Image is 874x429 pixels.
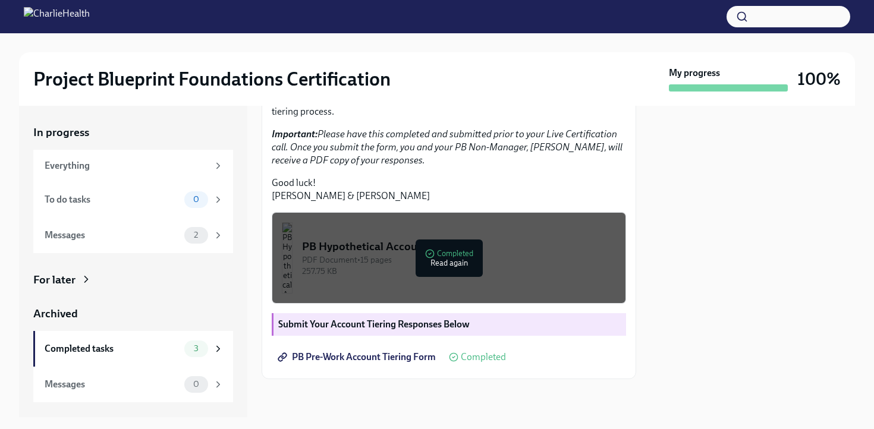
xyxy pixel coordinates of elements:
span: 0 [186,380,206,389]
a: Archived [33,306,233,321]
a: To do tasks0 [33,182,233,217]
em: Please have this completed and submitted prior to your Live Certification call. Once you submit t... [272,128,623,166]
a: For later [33,272,233,288]
a: In progress [33,125,233,140]
span: Completed [461,352,506,362]
div: Everything [45,159,208,172]
h3: 100% [797,68,841,90]
img: PB Hypothetical Accounts [282,222,293,294]
div: PDF Document • 15 pages [302,254,616,266]
a: Messages2 [33,217,233,253]
div: To do tasks [45,193,180,206]
a: Completed tasks3 [33,331,233,367]
a: PB Pre-Work Account Tiering Form [272,345,444,369]
p: Good luck! [PERSON_NAME] & [PERSON_NAME] [272,176,626,203]
a: Messages0 [33,367,233,402]
span: PB Pre-Work Account Tiering Form [280,351,436,363]
strong: Submit Your Account Tiering Responses Below [278,318,470,330]
div: PB Hypothetical Accounts [302,239,616,254]
img: CharlieHealth [24,7,90,26]
div: 257.75 KB [302,266,616,277]
div: For later [33,272,76,288]
div: Messages [45,229,180,242]
button: PB Hypothetical AccountsPDF Document•15 pages257.75 KBCompletedRead again [272,212,626,304]
span: 2 [187,231,205,239]
div: Messages [45,378,180,391]
strong: My progress [669,67,720,80]
span: 0 [186,195,206,204]
div: Completed tasks [45,342,180,355]
span: 3 [187,344,206,353]
h2: Project Blueprint Foundations Certification [33,67,391,91]
a: Everything [33,150,233,182]
strong: Important: [272,128,317,140]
